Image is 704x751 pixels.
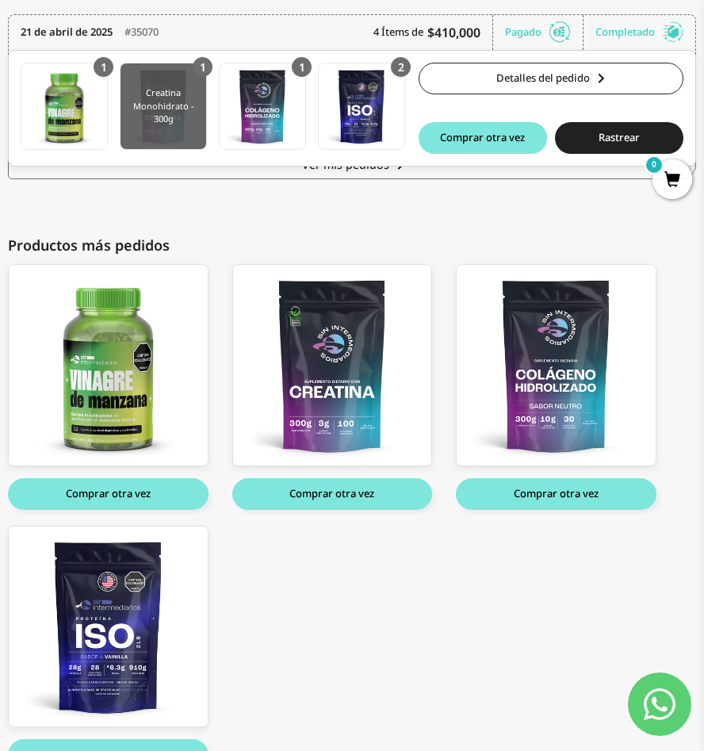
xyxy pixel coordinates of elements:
[419,122,547,154] button: Comprar otra vez
[8,235,696,256] div: Productos más pedidos
[505,15,583,50] div: Pagado
[8,151,696,179] a: Ver mis pedidos
[319,63,404,149] img: Translation missing: es.Proteína Aislada (ISO) - 2 Libras (910g) - Vanilla
[121,63,206,149] img: Translation missing: es.Creatina Monohidrato - 300g
[120,63,207,150] a: Creatina Monohidrato - 300g
[595,15,683,50] div: Completado
[220,63,305,149] img: Translation missing: es.Colágeno Hidrolizado - 300g
[21,63,108,150] a: Gomas con Vinagre de Manzana
[9,527,208,727] img: ISO_VAINILLA_FRONT_large.png
[8,478,209,510] button: Comprar otra vez
[219,63,306,150] a: Colágeno Hidrolizado - 300g
[232,478,433,510] button: Comprar otra vez
[457,265,656,466] img: colageno_01_e03c224b-442a-42c4-94f4-6330c5066a10_large.png
[124,15,159,50] div: #35070
[8,264,209,466] a: Gomas con Vinagre de Manzana
[94,57,113,77] div: 1
[391,57,411,77] div: 2
[456,264,656,466] a: Colágeno Hidrolizado - 300g
[419,63,683,94] a: Detalles del pedido
[233,265,432,466] img: creatina_01_large.png
[292,57,312,77] div: 1
[645,155,664,174] mark: 0
[21,25,113,40] time: 21 de abril de 2025
[21,63,107,149] img: Translation missing: es.Gomas con Vinagre de Manzana
[652,172,692,190] a: 0
[9,265,208,466] img: vinagre_01_e14851ce-bbad-442a-98f3-7589f5b7d8c6_large.png
[555,122,683,154] button: Rastrear
[456,478,656,510] button: Comprar otra vez
[427,23,480,42] span: $410,000
[8,526,209,728] a: Proteína Aislada (ISO) - 2 Libras (910g) - Vanilla
[318,63,405,150] a: Proteína Aislada (ISO) - 2 Libras (910g) - Vanilla
[193,57,212,77] div: 1
[599,132,640,143] span: Rastrear
[440,132,525,143] span: Comprar otra vez
[373,15,493,50] div: 4 Ítems de
[232,264,433,466] a: Creatina Monohidrato - 300g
